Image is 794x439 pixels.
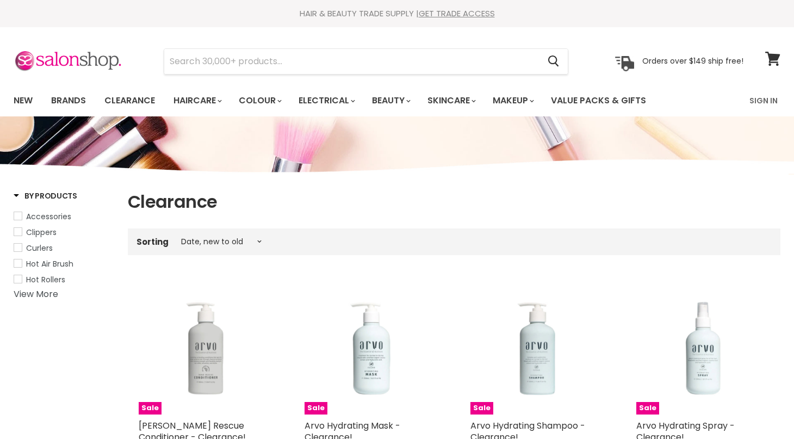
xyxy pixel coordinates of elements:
a: Clearance [96,89,163,112]
span: Sale [139,402,162,415]
span: Accessories [26,211,71,222]
span: Sale [470,402,493,415]
span: Hot Rollers [26,274,65,285]
form: Product [164,48,568,75]
a: Haircare [165,89,228,112]
img: Arvo Hydrating Mask - Clearance! [305,281,438,415]
span: Clippers [26,227,57,238]
h3: By Products [14,190,77,201]
label: Sorting [137,237,169,246]
a: Skincare [419,89,482,112]
input: Search [164,49,539,74]
iframe: Gorgias live chat messenger [740,388,783,428]
a: Arvo Hydrating Mask - Clearance!Sale [305,281,438,415]
a: Makeup [485,89,541,112]
img: Arvo Bond Rescue Conditioner - Clearance! [139,281,272,415]
a: Accessories [14,211,114,222]
a: Value Packs & Gifts [543,89,654,112]
a: Hot Air Brush [14,258,114,270]
ul: Main menu [5,85,699,116]
span: Sale [305,402,327,415]
a: Colour [231,89,288,112]
img: Arvo Hydrating Spray - Clearance! [636,281,770,415]
span: Curlers [26,243,53,253]
span: Sale [636,402,659,415]
a: Curlers [14,242,114,254]
button: Search [539,49,568,74]
a: Arvo Hydrating Spray - Clearance!Sale [636,281,770,415]
a: Beauty [364,89,417,112]
a: Brands [43,89,94,112]
a: New [5,89,41,112]
a: Electrical [290,89,362,112]
a: Clippers [14,226,114,238]
p: Orders over $149 ship free! [642,56,743,66]
a: View More [14,288,58,300]
h1: Clearance [128,190,780,213]
img: Arvo Hydrating Shampoo - Clearance! [470,281,604,415]
a: Arvo Bond Rescue Conditioner - Clearance!Sale [139,281,272,415]
a: Sign In [743,89,784,112]
span: Hot Air Brush [26,258,73,269]
a: Arvo Hydrating Shampoo - Clearance!Sale [470,281,604,415]
a: Hot Rollers [14,274,114,286]
a: GET TRADE ACCESS [419,8,495,19]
